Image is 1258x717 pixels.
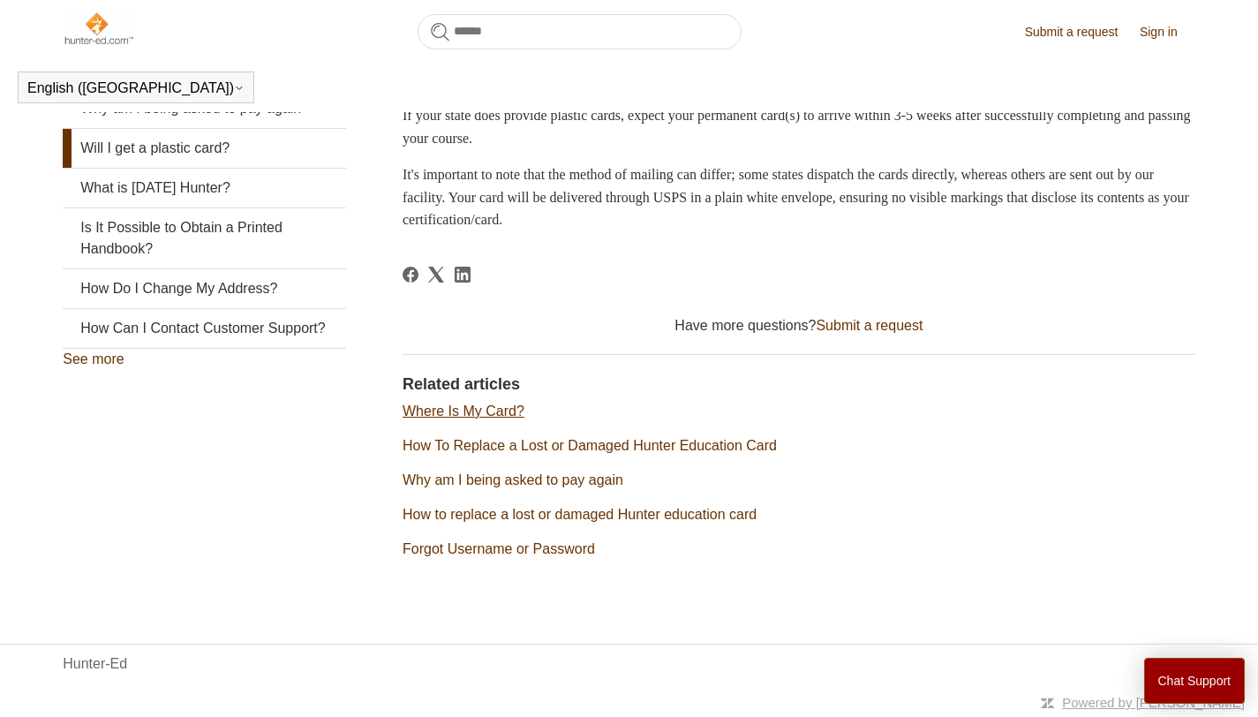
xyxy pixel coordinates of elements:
[63,653,127,675] a: Hunter-Ed
[418,14,742,49] input: Search
[403,438,777,453] a: How To Replace a Lost or Damaged Hunter Education Card
[403,373,1195,396] h2: Related articles
[63,351,124,366] a: See more
[403,267,418,283] a: Facebook
[63,169,346,208] a: What is [DATE] Hunter?
[403,163,1195,231] p: It's important to note that the method of mailing can differ; some states dispatch the cards dire...
[816,318,923,333] a: Submit a request
[63,269,346,308] a: How Do I Change My Address?
[403,507,757,522] a: How to replace a lost or damaged Hunter education card
[1062,695,1245,710] a: Powered by [PERSON_NAME]
[403,315,1195,336] div: Have more questions?
[403,267,418,283] svg: Share this page on Facebook
[455,267,471,283] svg: Share this page on LinkedIn
[455,267,471,283] a: LinkedIn
[1140,23,1195,42] a: Sign in
[403,404,524,419] a: Where Is My Card?
[403,472,623,487] a: Why am I being asked to pay again
[403,104,1195,149] p: If your state does provide plastic cards, expect your permanent card(s) to arrive within 3-5 week...
[27,80,245,96] button: English ([GEOGRAPHIC_DATA])
[1025,23,1136,42] a: Submit a request
[63,208,346,268] a: Is It Possible to Obtain a Printed Handbook?
[1144,658,1246,704] button: Chat Support
[63,309,346,348] a: How Can I Contact Customer Support?
[428,267,444,283] svg: Share this page on X Corp
[63,11,134,46] img: Hunter-Ed Help Center home page
[428,267,444,283] a: X Corp
[403,541,595,556] a: Forgot Username or Password
[63,129,346,168] a: Will I get a plastic card?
